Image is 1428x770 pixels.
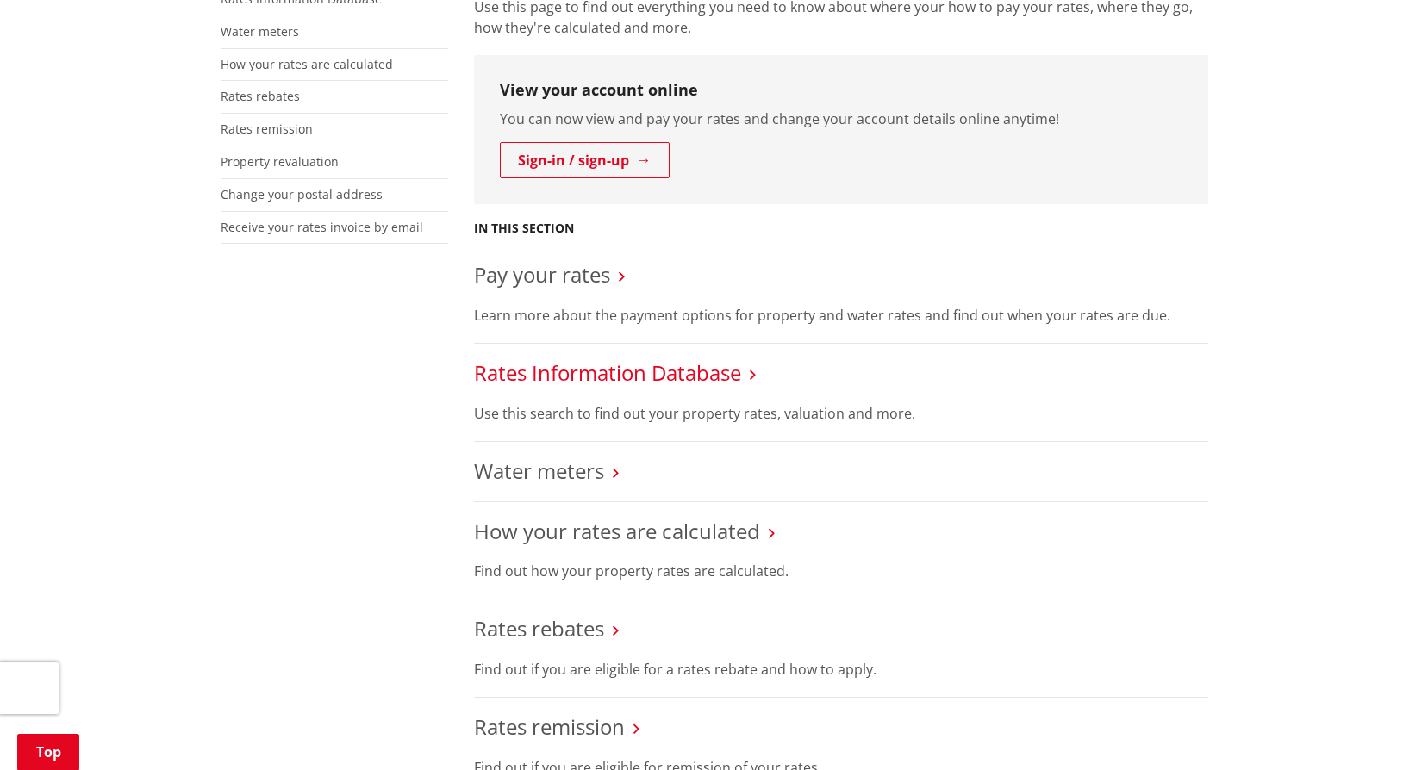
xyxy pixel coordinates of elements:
[17,734,79,770] a: Top
[221,23,299,40] a: Water meters
[474,614,604,643] a: Rates rebates
[474,358,741,387] a: Rates Information Database
[1349,698,1411,760] iframe: Messenger Launcher
[474,456,604,485] a: Water meters
[474,403,1208,424] p: Use this search to find out your property rates, valuation and more.
[221,219,423,235] a: Receive your rates invoice by email
[221,186,383,202] a: Change your postal address
[500,142,670,178] a: Sign-in / sign-up
[474,561,1208,581] p: Find out how your property rates are calculated.
[221,121,313,137] a: Rates remission
[474,221,574,236] h5: In this section
[474,712,625,741] a: Rates remission
[474,659,1208,680] p: Find out if you are eligible for a rates rebate and how to apply.
[221,88,300,104] a: Rates rebates
[221,56,393,72] a: How your rates are calculated
[500,109,1182,129] p: You can now view and pay your rates and change your account details online anytime!
[474,260,610,289] a: Pay your rates
[474,305,1208,326] p: Learn more about the payment options for property and water rates and find out when your rates ar...
[221,153,339,170] a: Property revaluation
[474,517,760,545] a: How your rates are calculated
[500,81,1182,100] h3: View your account online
